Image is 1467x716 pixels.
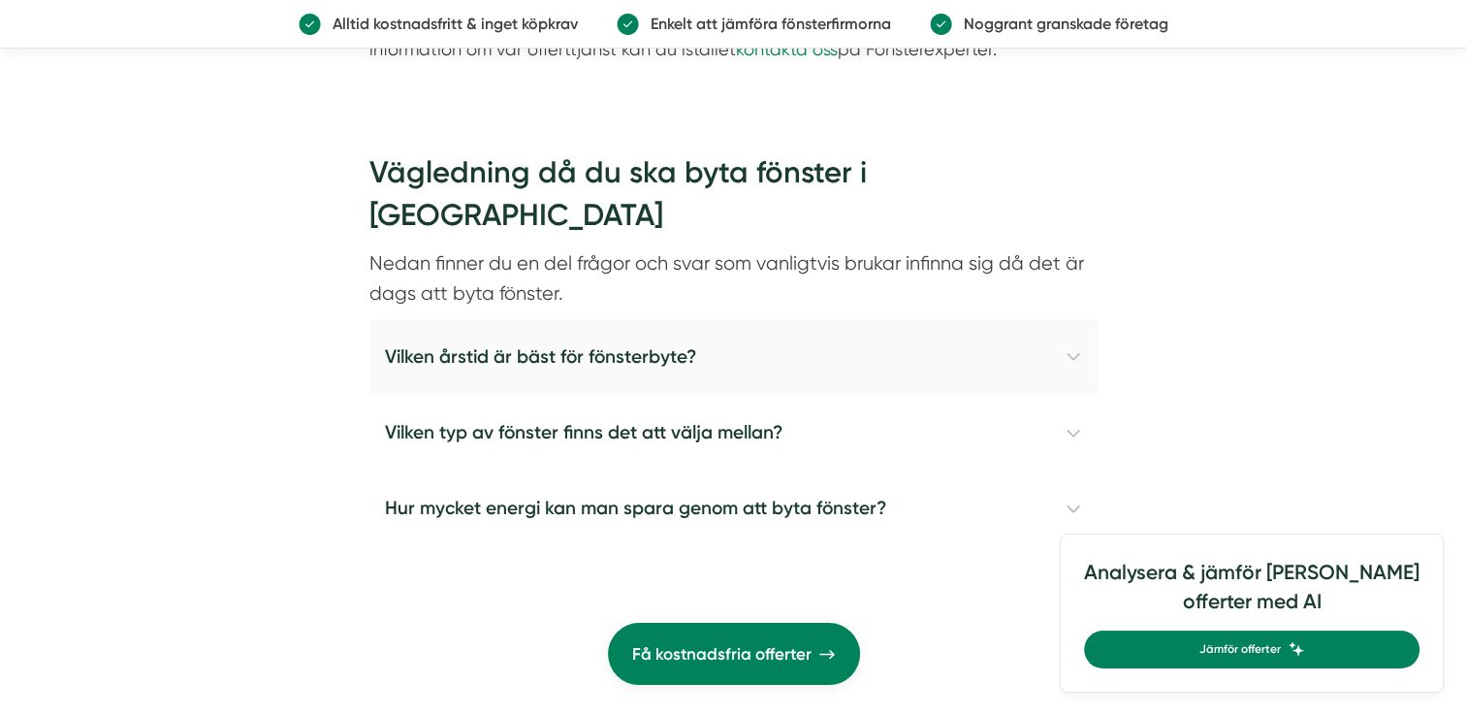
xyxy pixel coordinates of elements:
[952,12,1168,36] p: Noggrant granskade företag
[1084,558,1419,631] h4: Analysera & jämför [PERSON_NAME] offerter med AI
[369,151,1099,248] h2: Vägledning då du ska byta fönster i [GEOGRAPHIC_DATA]
[632,641,812,667] span: Få kostnadsfria offerter
[369,319,1099,395] h4: Vilken årstid är bäst för fönsterbyte?
[369,248,1099,319] section: Nedan finner du en del frågor och svar som vanligtvis brukar infinna sig då det är dags att byta ...
[321,12,578,36] p: Alltid kostnadsfritt & inget köpkrav
[608,623,860,685] a: Få kostnadsfria offerter
[369,395,1099,471] h4: Vilken typ av fönster finns det att välja mellan?
[369,471,1099,546] h4: Hur mycket energi kan man spara genom att byta fönster?
[639,12,891,36] p: Enkelt att jämföra fönsterfirmorna
[736,39,838,59] a: kontakta oss
[1199,640,1281,659] span: Jämför offerter
[1084,631,1419,668] a: Jämför offerter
